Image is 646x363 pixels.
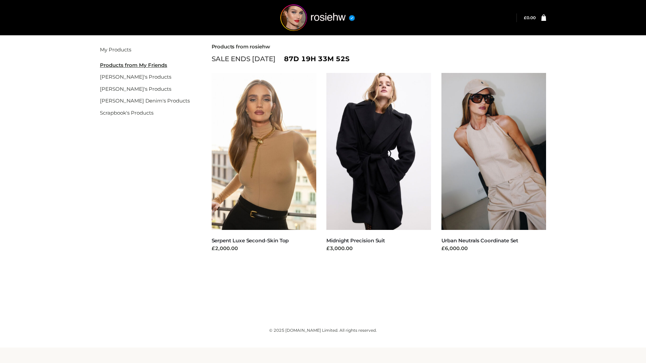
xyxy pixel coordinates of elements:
a: £0.00 [524,15,536,20]
a: Midnight Precision Suit [326,237,385,244]
a: [PERSON_NAME] Denim's Products [100,97,190,104]
span: 87d 19h 33m 52s [284,53,350,65]
span: £ [524,15,527,20]
div: © 2025 [DOMAIN_NAME] Limited. All rights reserved. [100,327,546,334]
a: My Products [100,46,131,53]
div: £3,000.00 [326,245,431,252]
h2: Products from rosiehw [212,44,546,50]
bdi: 0.00 [524,15,536,20]
div: SALE ENDS [DATE] [212,53,546,65]
div: £2,000.00 [212,245,317,252]
div: £6,000.00 [441,245,546,252]
u: Products from My Friends [100,62,167,68]
a: [PERSON_NAME]'s Products [100,74,171,80]
a: Serpent Luxe Second-Skin Top [212,237,289,244]
img: rosiehw [267,4,368,31]
a: Scrapbook's Products [100,110,153,116]
a: [PERSON_NAME]'s Products [100,86,171,92]
a: Urban Neutrals Coordinate Set [441,237,518,244]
